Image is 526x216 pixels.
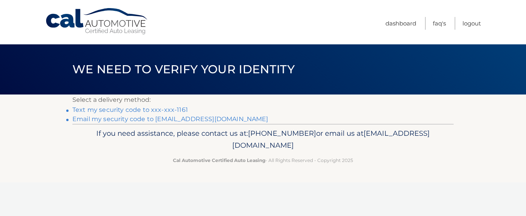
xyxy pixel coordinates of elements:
[248,129,316,138] span: [PHONE_NUMBER]
[45,8,149,35] a: Cal Automotive
[72,62,295,76] span: We need to verify your identity
[77,156,449,164] p: - All Rights Reserved - Copyright 2025
[462,17,481,30] a: Logout
[72,115,268,123] a: Email my security code to [EMAIL_ADDRESS][DOMAIN_NAME]
[72,94,454,105] p: Select a delivery method:
[77,127,449,152] p: If you need assistance, please contact us at: or email us at
[385,17,416,30] a: Dashboard
[173,157,265,163] strong: Cal Automotive Certified Auto Leasing
[433,17,446,30] a: FAQ's
[72,106,188,113] a: Text my security code to xxx-xxx-1161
